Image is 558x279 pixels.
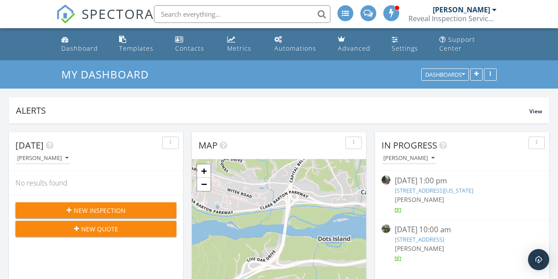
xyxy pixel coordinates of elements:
[15,153,70,164] button: [PERSON_NAME]
[82,4,154,23] span: SPECTORA
[15,221,176,237] button: New Quote
[224,32,264,57] a: Metrics
[436,32,500,57] a: Support Center
[382,139,437,151] span: In Progress
[528,249,549,270] div: Open Intercom Messenger
[119,44,154,52] div: Templates
[56,12,154,30] a: SPECTORA
[382,153,436,164] button: [PERSON_NAME]
[395,195,444,204] span: [PERSON_NAME]
[154,5,330,23] input: Search everything...
[197,178,210,191] a: Zoom out
[81,224,118,234] span: New Quote
[271,32,327,57] a: Automations (Basic)
[175,44,204,52] div: Contacts
[16,104,529,116] div: Alerts
[395,244,444,253] span: [PERSON_NAME]
[74,206,126,215] span: New Inspection
[395,224,529,235] div: [DATE] 10:00 am
[61,44,98,52] div: Dashboard
[388,32,429,57] a: Settings
[408,14,497,23] div: Reveal Inspection Services, LLC
[172,32,216,57] a: Contacts
[334,32,381,57] a: Advanced
[56,4,75,24] img: The Best Home Inspection Software - Spectora
[382,224,543,264] a: [DATE] 10:00 am [STREET_ADDRESS] [PERSON_NAME]
[395,235,444,243] a: [STREET_ADDRESS]
[383,155,434,161] div: [PERSON_NAME]
[395,186,473,194] a: [STREET_ADDRESS][US_STATE]
[382,224,390,233] img: streetview
[15,202,176,218] button: New Inspection
[382,175,390,184] img: streetview
[392,44,418,52] div: Settings
[198,139,217,151] span: Map
[421,69,469,81] button: Dashboards
[395,175,529,186] div: [DATE] 1:00 pm
[529,108,542,115] span: View
[15,139,44,151] span: [DATE]
[227,44,251,52] div: Metrics
[338,44,371,52] div: Advanced
[9,171,183,195] div: No results found
[425,72,465,78] div: Dashboards
[382,175,543,215] a: [DATE] 1:00 pm [STREET_ADDRESS][US_STATE] [PERSON_NAME]
[197,164,210,178] a: Zoom in
[61,67,156,82] a: My Dashboard
[116,32,165,57] a: Templates
[439,35,475,52] div: Support Center
[433,5,490,14] div: [PERSON_NAME]
[58,32,109,57] a: Dashboard
[17,155,68,161] div: [PERSON_NAME]
[274,44,316,52] div: Automations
